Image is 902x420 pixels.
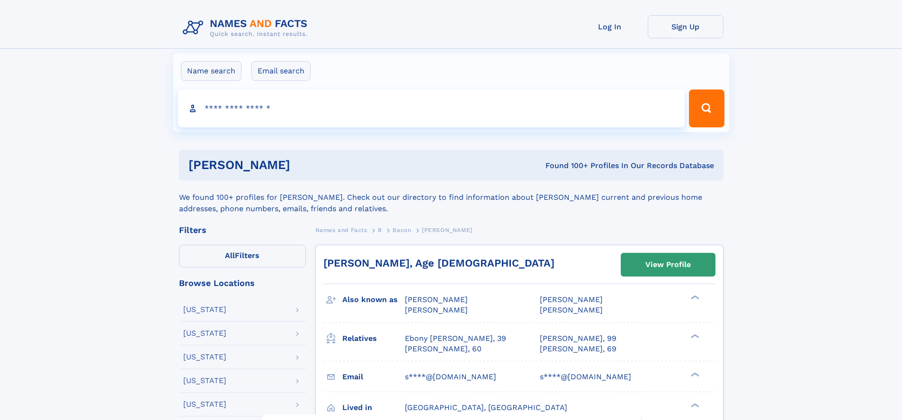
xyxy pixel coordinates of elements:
[178,89,685,127] input: search input
[342,331,405,347] h3: Relatives
[540,344,616,354] a: [PERSON_NAME], 69
[183,306,226,313] div: [US_STATE]
[422,227,473,233] span: [PERSON_NAME]
[418,161,714,171] div: Found 100+ Profiles In Our Records Database
[181,61,241,81] label: Name search
[393,224,411,236] a: Bacon
[225,251,235,260] span: All
[251,61,311,81] label: Email search
[183,353,226,361] div: [US_STATE]
[179,226,306,234] div: Filters
[393,227,411,233] span: Bacon
[315,224,367,236] a: Names and Facts
[183,401,226,408] div: [US_STATE]
[688,402,700,408] div: ❯
[405,305,468,314] span: [PERSON_NAME]
[378,227,382,233] span: B
[179,180,723,214] div: We found 100+ profiles for [PERSON_NAME]. Check out our directory to find information about [PERS...
[378,224,382,236] a: B
[540,305,603,314] span: [PERSON_NAME]
[342,369,405,385] h3: Email
[688,333,700,339] div: ❯
[183,330,226,337] div: [US_STATE]
[323,257,554,269] a: [PERSON_NAME], Age [DEMOGRAPHIC_DATA]
[179,279,306,287] div: Browse Locations
[405,403,567,412] span: [GEOGRAPHIC_DATA], [GEOGRAPHIC_DATA]
[572,15,648,38] a: Log In
[540,295,603,304] span: [PERSON_NAME]
[179,245,306,268] label: Filters
[183,377,226,384] div: [US_STATE]
[540,333,616,344] a: [PERSON_NAME], 99
[342,292,405,308] h3: Also known as
[179,15,315,41] img: Logo Names and Facts
[621,253,715,276] a: View Profile
[688,295,700,301] div: ❯
[688,371,700,377] div: ❯
[689,89,724,127] button: Search Button
[405,295,468,304] span: [PERSON_NAME]
[342,400,405,416] h3: Lived in
[405,333,506,344] a: Ebony [PERSON_NAME], 39
[188,159,418,171] h1: [PERSON_NAME]
[645,254,691,276] div: View Profile
[405,344,482,354] a: [PERSON_NAME], 60
[648,15,723,38] a: Sign Up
